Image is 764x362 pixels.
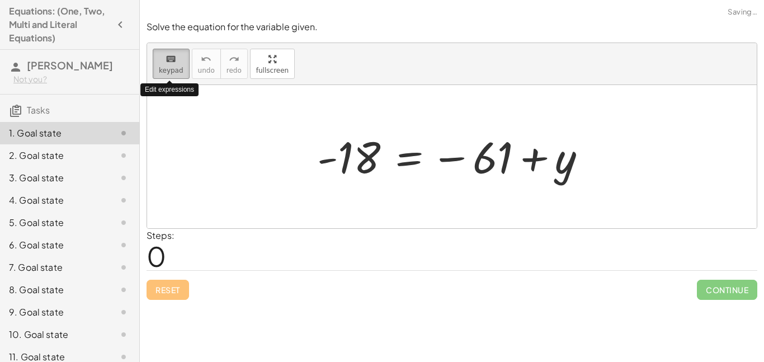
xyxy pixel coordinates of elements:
div: 5. Goal state [9,216,99,229]
div: 9. Goal state [9,305,99,319]
button: undoundo [192,49,221,79]
button: fullscreen [250,49,295,79]
i: Task not started. [117,149,130,162]
i: Task not started. [117,305,130,319]
span: redo [227,67,242,74]
i: Task not started. [117,283,130,297]
span: Tasks [27,104,50,116]
div: 2. Goal state [9,149,99,162]
div: 3. Goal state [9,171,99,185]
i: Task not started. [117,238,130,252]
div: 6. Goal state [9,238,99,252]
i: Task not started. [117,126,130,140]
button: keyboardkeypad [153,49,190,79]
div: 1. Goal state [9,126,99,140]
i: Task not started. [117,171,130,185]
div: 4. Goal state [9,194,99,207]
button: redoredo [220,49,248,79]
span: [PERSON_NAME] [27,59,113,72]
i: undo [201,53,211,66]
span: Saving… [728,7,757,18]
p: Solve the equation for the variable given. [147,21,757,34]
div: 7. Goal state [9,261,99,274]
i: Task not started. [117,328,130,341]
span: keypad [159,67,183,74]
span: fullscreen [256,67,289,74]
i: Task not started. [117,194,130,207]
label: Steps: [147,229,175,241]
i: redo [229,53,239,66]
div: 8. Goal state [9,283,99,297]
i: keyboard [166,53,176,66]
i: Task not started. [117,261,130,274]
div: Not you? [13,74,130,85]
i: Task not started. [117,216,130,229]
span: 0 [147,239,166,273]
div: 10. Goal state [9,328,99,341]
div: Edit expressions [140,83,199,96]
h4: Equations: (One, Two, Multi and Literal Equations) [9,4,110,45]
span: undo [198,67,215,74]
